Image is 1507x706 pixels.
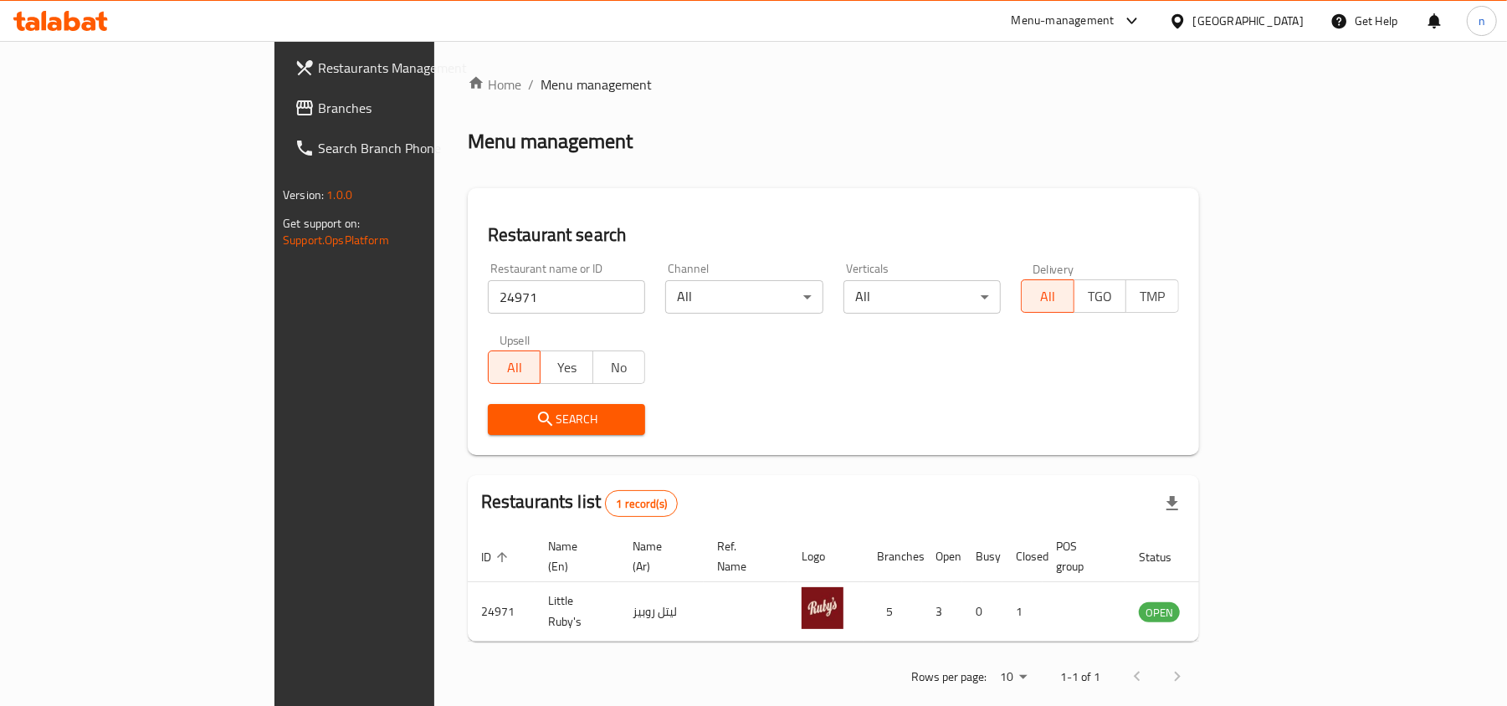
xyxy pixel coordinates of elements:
[535,582,619,642] td: Little Ruby's
[1152,483,1192,524] div: Export file
[541,74,652,95] span: Menu management
[600,356,639,380] span: No
[922,531,962,582] th: Open
[633,536,684,576] span: Name (Ar)
[592,350,646,384] button: No
[1125,279,1179,313] button: TMP
[1193,12,1304,30] div: [GEOGRAPHIC_DATA]
[488,350,541,384] button: All
[548,536,599,576] span: Name (En)
[605,490,678,517] div: Total records count
[540,350,593,384] button: Yes
[717,536,768,576] span: Ref. Name
[318,98,513,118] span: Branches
[802,587,843,629] img: Little Ruby's
[922,582,962,642] td: 3
[1002,582,1043,642] td: 1
[788,531,864,582] th: Logo
[281,88,526,128] a: Branches
[283,184,324,206] span: Version:
[1056,536,1105,576] span: POS group
[501,409,633,430] span: Search
[500,334,531,345] label: Upsell
[468,531,1271,642] table: enhanced table
[1133,284,1172,309] span: TMP
[468,128,633,155] h2: Menu management
[1139,602,1180,622] div: OPEN
[1033,263,1074,274] label: Delivery
[962,582,1002,642] td: 0
[283,229,389,251] a: Support.OpsPlatform
[488,223,1179,248] h2: Restaurant search
[1028,284,1068,309] span: All
[1060,667,1100,688] p: 1-1 of 1
[481,489,678,517] h2: Restaurants list
[962,531,1002,582] th: Busy
[864,582,922,642] td: 5
[993,665,1033,690] div: Rows per page:
[911,667,987,688] p: Rows per page:
[606,496,677,512] span: 1 record(s)
[1074,279,1127,313] button: TGO
[481,547,513,567] span: ID
[1139,603,1180,622] span: OPEN
[1139,547,1193,567] span: Status
[326,184,352,206] span: 1.0.0
[547,356,587,380] span: Yes
[1021,279,1074,313] button: All
[665,280,823,314] div: All
[495,356,535,380] span: All
[843,280,1002,314] div: All
[318,138,513,158] span: Search Branch Phone
[468,74,1199,95] nav: breadcrumb
[283,212,360,234] span: Get support on:
[1012,11,1115,31] div: Menu-management
[1081,284,1120,309] span: TGO
[488,404,646,435] button: Search
[864,531,922,582] th: Branches
[1479,12,1485,30] span: n
[318,58,513,78] span: Restaurants Management
[1002,531,1043,582] th: Closed
[528,74,534,95] li: /
[619,582,704,642] td: ليتل روبيز
[281,128,526,168] a: Search Branch Phone
[488,280,646,314] input: Search for restaurant name or ID..
[281,48,526,88] a: Restaurants Management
